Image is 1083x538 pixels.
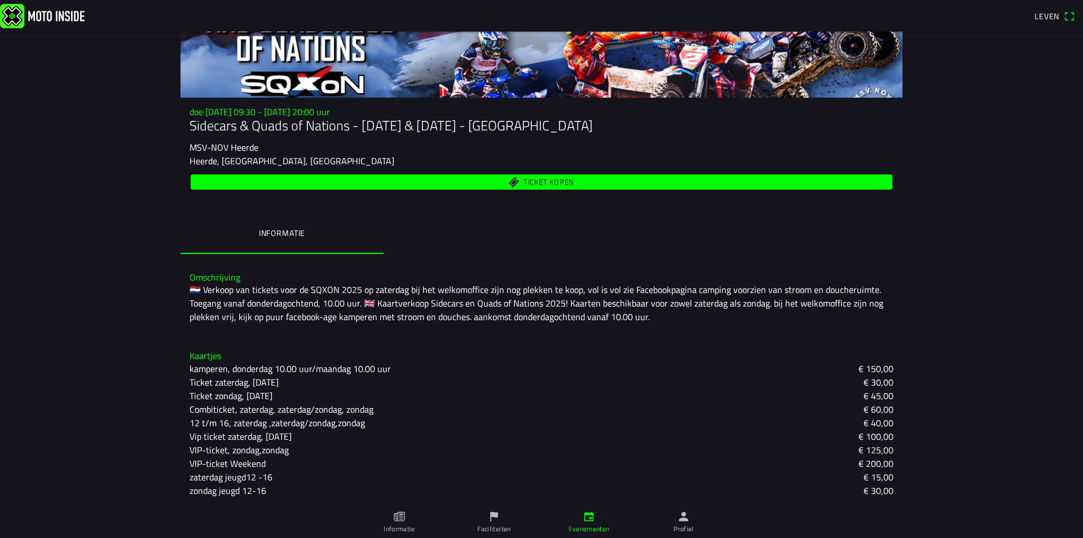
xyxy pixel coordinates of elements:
[864,484,893,497] font: € 30,00
[859,443,893,457] font: € 125,00
[190,115,593,135] font: Sidecars & Quads of Nations - [DATE] & [DATE] - [GEOGRAPHIC_DATA]
[190,141,258,154] font: MSV-NOV Heerde
[190,270,240,284] font: Omschrijving
[1034,10,1059,22] font: Leven
[190,416,365,430] font: 12 t/m 16, zaterdag ,zaterdag/zondag,zondag
[190,484,266,497] font: zondag jeugd 12-16
[859,362,893,375] font: € 150,00
[1029,6,1081,25] a: Levenqr-scanner
[190,389,272,403] font: Ticket zondag, [DATE]
[190,283,886,323] font: 🇳🇱 Verkoop van tickets voor de SQXON 2025 op zaterdag bij het welkomoffice zijn nog plekken te ko...
[488,510,500,523] ion-icon: vlag
[864,389,893,403] font: € 45,00
[190,362,391,375] font: kamperen, donderdag 10.00 uur/maandag 10.00 uur
[864,403,893,416] font: € 60,00
[259,227,305,239] font: Informatie
[190,457,266,470] font: VIP-ticket Weekend
[864,375,893,389] font: € 30,00
[569,523,610,534] font: Evenementen
[190,105,330,119] font: doe [DATE] 09:30 - [DATE] 20:00 uur
[864,416,893,430] font: € 40,00
[190,375,279,389] font: Ticket zaterdag, [DATE]
[393,510,406,523] ion-icon: papier
[673,523,694,534] font: Profiel
[859,430,893,443] font: € 100,00
[523,176,574,187] font: Ticket kopen
[190,403,373,416] font: Combiticket, zaterdag, zaterdag/zondag, zondag
[190,430,292,443] font: Vip ticket zaterdag, [DATE]
[384,523,415,534] font: Informatie
[477,523,510,534] font: Faciliteiten
[864,470,893,484] font: € 15,00
[677,510,690,523] ion-icon: persoon
[190,470,272,484] font: zaterdag jeugd12 -16
[190,154,394,168] font: Heerde, [GEOGRAPHIC_DATA], [GEOGRAPHIC_DATA]
[190,349,221,362] font: Kaartjes
[859,457,893,470] font: € 200,00
[190,443,289,457] font: VIP-ticket, zondag,zondag
[583,510,595,523] ion-icon: kalender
